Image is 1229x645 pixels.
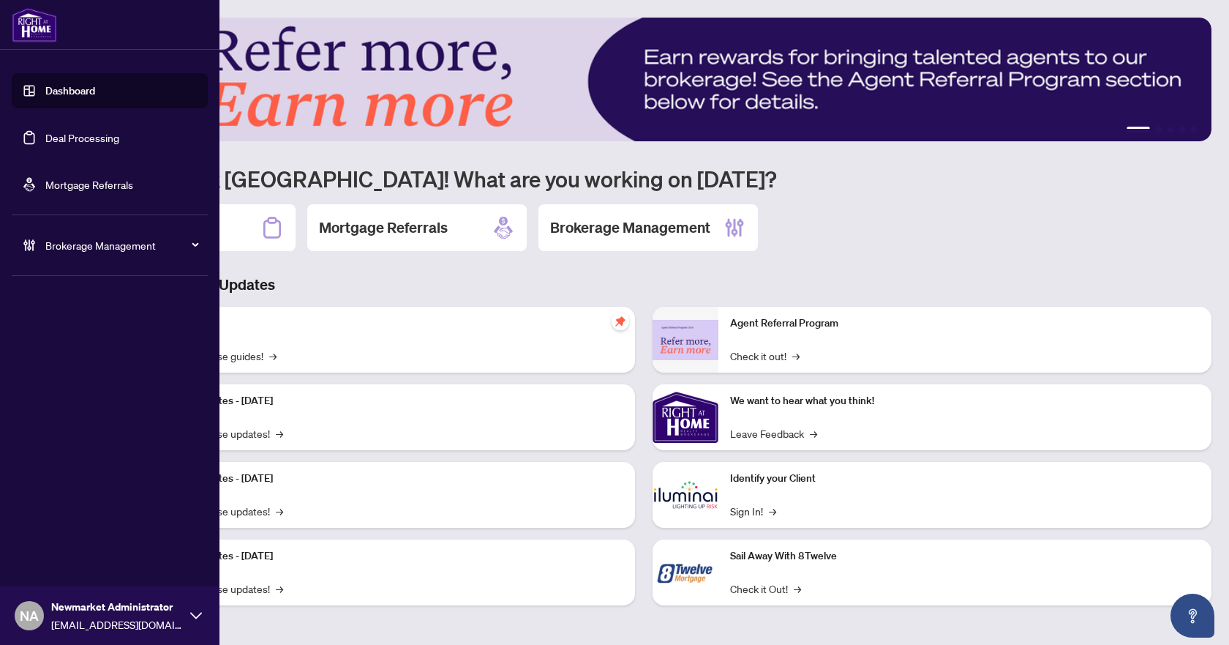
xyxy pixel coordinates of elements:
h3: Brokerage & Industry Updates [76,275,1211,295]
p: Agent Referral Program [730,316,1200,332]
span: Brokerage Management [45,237,198,253]
button: 1 [1127,127,1150,133]
h1: Welcome back [GEOGRAPHIC_DATA]! What are you working on [DATE]? [76,165,1211,193]
a: Leave Feedback→ [730,425,817,441]
span: → [794,581,801,597]
button: Open asap [1170,594,1214,638]
span: → [276,581,283,597]
p: Sail Away With 8Twelve [730,548,1200,564]
button: 4 [1179,127,1185,133]
p: Platform Updates - [DATE] [154,393,623,409]
a: Dashboard [45,84,95,97]
span: NA [20,605,39,626]
a: Check it Out!→ [730,581,801,597]
span: [EMAIL_ADDRESS][DOMAIN_NAME] [51,616,183,633]
h2: Brokerage Management [550,217,710,238]
img: Slide 0 [76,18,1211,141]
img: We want to hear what you think! [653,384,718,450]
p: Identify your Client [730,471,1200,487]
span: pushpin [612,313,629,330]
span: → [792,348,800,364]
span: → [769,503,776,519]
span: → [269,348,277,364]
img: logo [12,7,57,42]
img: Sail Away With 8Twelve [653,540,718,605]
a: Check it out!→ [730,348,800,364]
p: Self-Help [154,316,623,332]
button: 5 [1191,127,1197,133]
a: Mortgage Referrals [45,178,133,191]
img: Identify your Client [653,462,718,528]
p: Platform Updates - [DATE] [154,548,623,564]
p: We want to hear what you think! [730,393,1200,409]
span: → [810,425,817,441]
a: Sign In!→ [730,503,776,519]
span: → [276,503,283,519]
h2: Mortgage Referrals [319,217,448,238]
span: → [276,425,283,441]
a: Deal Processing [45,131,119,144]
button: 2 [1156,127,1162,133]
span: Newmarket Administrator [51,599,183,615]
button: 3 [1168,127,1173,133]
p: Platform Updates - [DATE] [154,471,623,487]
img: Agent Referral Program [653,320,718,360]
